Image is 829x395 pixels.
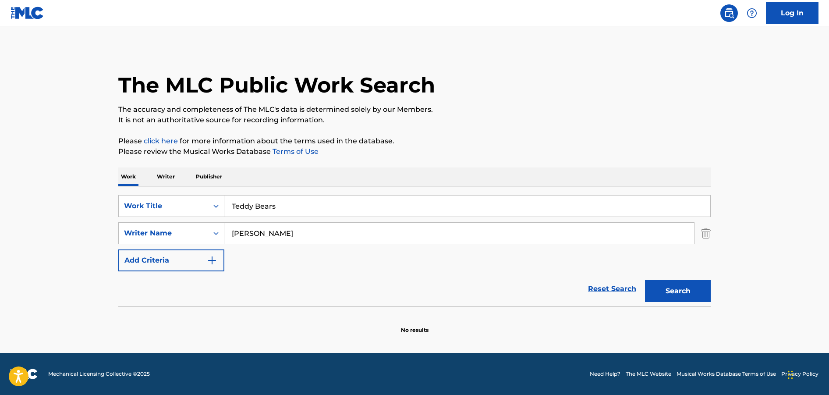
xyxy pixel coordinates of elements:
img: MLC Logo [11,7,44,19]
p: No results [401,316,429,334]
img: 9d2ae6d4665cec9f34b9.svg [207,255,217,266]
a: Musical Works Database Terms of Use [677,370,776,378]
p: Work [118,167,138,186]
p: Writer [154,167,177,186]
h1: The MLC Public Work Search [118,72,435,98]
img: logo [11,369,38,379]
a: Need Help? [590,370,620,378]
a: Privacy Policy [781,370,818,378]
p: It is not an authoritative source for recording information. [118,115,711,125]
a: click here [144,137,178,145]
img: help [747,8,757,18]
a: Log In [766,2,818,24]
a: Terms of Use [271,147,319,156]
button: Add Criteria [118,249,224,271]
div: Writer Name [124,228,203,238]
div: Drag [788,362,793,388]
span: Mechanical Licensing Collective © 2025 [48,370,150,378]
p: Please review the Musical Works Database [118,146,711,157]
a: The MLC Website [626,370,671,378]
div: Help [743,4,761,22]
img: Delete Criterion [701,222,711,244]
iframe: Chat Widget [785,353,829,395]
p: The accuracy and completeness of The MLC's data is determined solely by our Members. [118,104,711,115]
form: Search Form [118,195,711,306]
p: Publisher [193,167,225,186]
img: search [724,8,734,18]
button: Search [645,280,711,302]
a: Reset Search [584,279,641,299]
a: Public Search [720,4,738,22]
div: Work Title [124,201,203,211]
p: Please for more information about the terms used in the database. [118,136,711,146]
